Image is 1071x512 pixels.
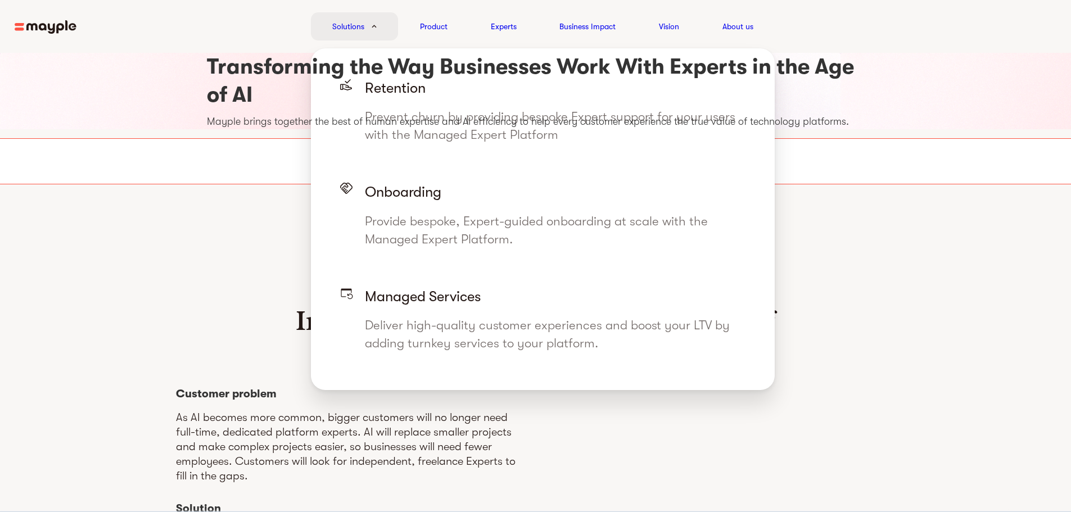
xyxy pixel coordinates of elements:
p: As AI becomes more common, bigger customers will no longer need full-time, dedicated platform exp... [176,410,518,483]
a: Experts [491,20,517,33]
div: Customer problem [176,387,518,401]
h1: Transforming the Way Businesses Work With Experts in the Age of AI [207,53,865,108]
a: About us [722,20,753,33]
p: Deliver high-quality customer experiences and boost your LTV by adding turnkey services to your p... [365,316,746,352]
p: Managed Services [365,286,746,307]
p: Provide bespoke, Expert-guided onboarding at scale with the Managed Expert Platform. [365,212,746,248]
p: Onboarding [365,182,746,203]
div: BIG IDEA #1 [176,283,896,301]
h2: Independent Experts are the Future of Customer Experience. [266,306,806,369]
a: Solutions [332,20,364,33]
a: Business Impact [559,20,616,33]
a: Vision [659,20,679,33]
a: Onboarding Provide bespoke, Expert-guided onboarding at scale with the Managed Expert Platform. [325,167,760,272]
p: Mayple brings together the best of human expertise and AI efficiency to help every customer exper... [207,114,865,129]
img: arrow-down [372,25,377,28]
a: Managed Services Deliver high-quality customer experiences and boost your LTV by adding turnkey s... [325,271,760,376]
img: mayple-logo [15,20,76,34]
a: Product [420,20,448,33]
